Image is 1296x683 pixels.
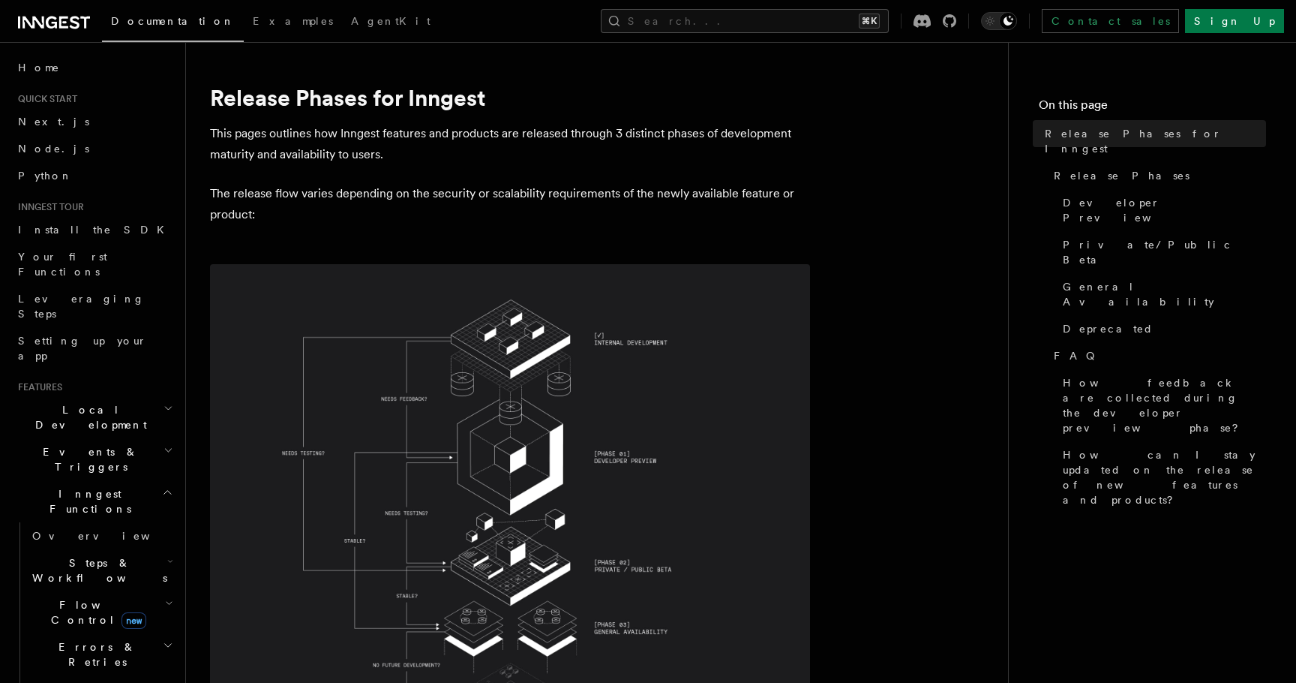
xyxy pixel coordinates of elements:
[12,135,176,162] a: Node.js
[18,335,147,362] span: Setting up your app
[1063,195,1266,225] span: Developer Preview
[12,108,176,135] a: Next.js
[18,224,173,236] span: Install the SDK
[601,9,889,33] button: Search...⌘K
[12,396,176,438] button: Local Development
[12,285,176,327] a: Leveraging Steps
[26,639,163,669] span: Errors & Retries
[12,93,77,105] span: Quick start
[981,12,1017,30] button: Toggle dark mode
[1057,315,1266,342] a: Deprecated
[1057,369,1266,441] a: How feedback are collected during the developer preview phase?
[26,633,176,675] button: Errors & Retries
[859,14,880,29] kbd: ⌘K
[12,402,163,432] span: Local Development
[1057,189,1266,231] a: Developer Preview
[1063,237,1266,267] span: Private/Public Beta
[12,243,176,285] a: Your first Functions
[1048,342,1266,369] a: FAQ
[18,251,107,278] span: Your first Functions
[18,116,89,128] span: Next.js
[26,555,167,585] span: Steps & Workflows
[1039,96,1266,120] h4: On this page
[102,5,244,42] a: Documentation
[1057,231,1266,273] a: Private/Public Beta
[121,612,146,629] span: new
[18,170,73,182] span: Python
[12,327,176,369] a: Setting up your app
[1057,441,1266,513] a: How can I stay updated on the release of new features and products?
[1048,162,1266,189] a: Release Phases
[18,143,89,155] span: Node.js
[26,597,165,627] span: Flow Control
[12,381,62,393] span: Features
[1063,321,1153,336] span: Deprecated
[1054,168,1189,183] span: Release Phases
[1039,120,1266,162] a: Release Phases for Inngest
[1057,273,1266,315] a: General Availability
[1054,348,1102,363] span: FAQ
[12,162,176,189] a: Python
[12,438,176,480] button: Events & Triggers
[1063,447,1266,507] span: How can I stay updated on the release of new features and products?
[210,123,810,165] p: This pages outlines how Inngest features and products are released through 3 distinct phases of d...
[253,15,333,27] span: Examples
[12,480,176,522] button: Inngest Functions
[32,530,187,542] span: Overview
[18,60,60,75] span: Home
[244,5,342,41] a: Examples
[26,591,176,633] button: Flow Controlnew
[1063,375,1266,435] span: How feedback are collected during the developer preview phase?
[111,15,235,27] span: Documentation
[26,549,176,591] button: Steps & Workflows
[210,84,810,111] h1: Release Phases for Inngest
[1063,279,1266,309] span: General Availability
[12,216,176,243] a: Install the SDK
[1185,9,1284,33] a: Sign Up
[12,201,84,213] span: Inngest tour
[351,15,430,27] span: AgentKit
[12,54,176,81] a: Home
[210,183,810,225] p: The release flow varies depending on the security or scalability requirements of the newly availa...
[342,5,439,41] a: AgentKit
[12,444,163,474] span: Events & Triggers
[26,522,176,549] a: Overview
[18,293,145,320] span: Leveraging Steps
[1042,9,1179,33] a: Contact sales
[12,486,162,516] span: Inngest Functions
[1045,126,1266,156] span: Release Phases for Inngest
